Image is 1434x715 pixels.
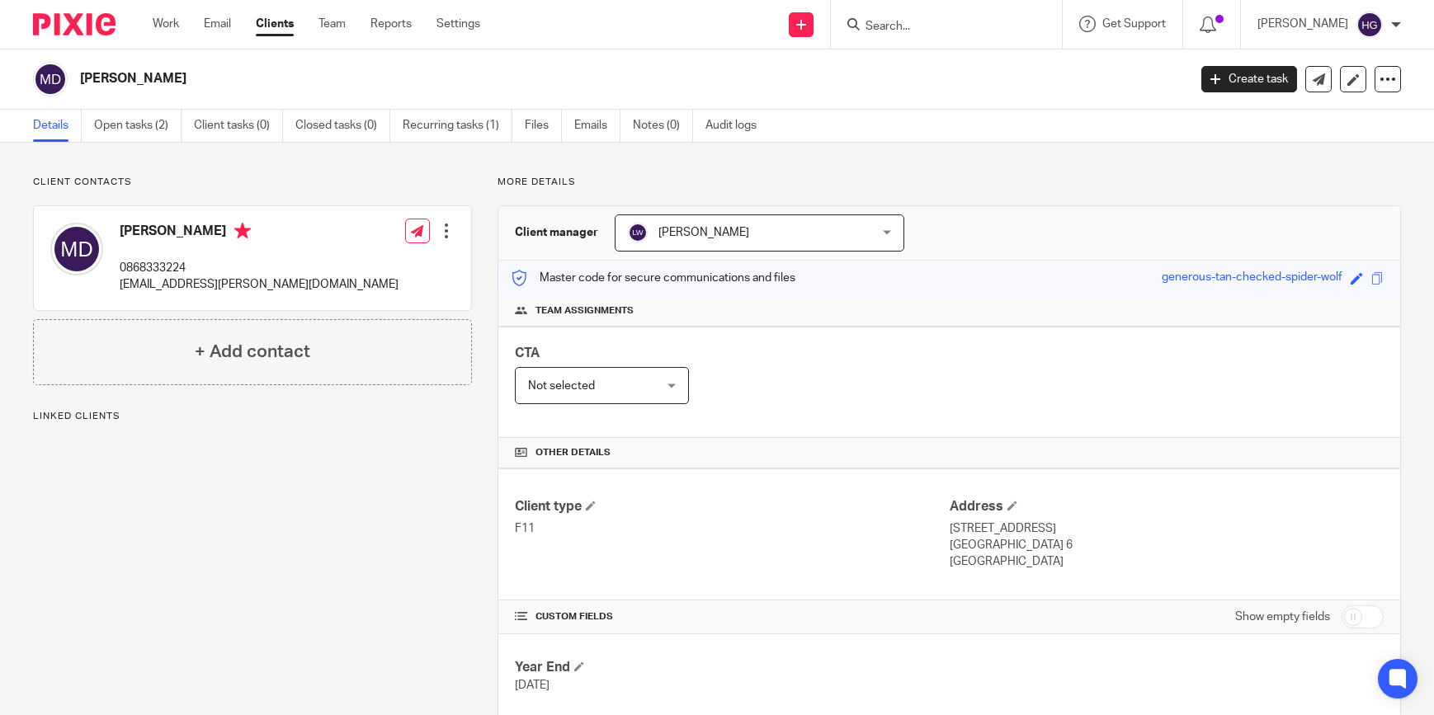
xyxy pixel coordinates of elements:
[195,339,310,365] h4: + Add contact
[633,110,693,142] a: Notes (0)
[628,223,648,242] img: svg%3E
[1356,12,1383,38] img: svg%3E
[515,680,550,691] span: [DATE]
[94,110,182,142] a: Open tasks (2)
[515,610,949,623] h4: CUSTOM FIELDS
[153,16,179,32] a: Work
[194,110,283,142] a: Client tasks (0)
[515,498,949,515] h4: Client type
[658,227,749,238] span: [PERSON_NAME]
[120,223,399,243] h4: [PERSON_NAME]
[295,110,390,142] a: Closed tasks (0)
[950,498,1384,515] h4: Address
[511,270,795,286] p: Master code for secure communications and files
[950,553,1384,570] p: [GEOGRAPHIC_DATA]
[574,110,620,142] a: Emails
[535,304,634,318] span: Team assignments
[1201,66,1297,92] a: Create task
[525,110,562,142] a: Files
[436,16,480,32] a: Settings
[33,13,116,35] img: Pixie
[515,224,598,241] h3: Client manager
[1102,18,1166,30] span: Get Support
[318,16,346,32] a: Team
[498,176,1401,189] p: More details
[705,110,769,142] a: Audit logs
[1257,16,1348,32] p: [PERSON_NAME]
[256,16,294,32] a: Clients
[950,520,1384,537] p: [STREET_ADDRESS]
[33,176,472,189] p: Client contacts
[515,520,949,537] p: F11
[370,16,412,32] a: Reports
[535,446,611,459] span: Other details
[1235,609,1330,625] label: Show empty fields
[120,276,399,293] p: [EMAIL_ADDRESS][PERSON_NAME][DOMAIN_NAME]
[50,223,103,275] img: svg%3E
[234,223,251,239] i: Primary
[33,410,472,423] p: Linked clients
[950,537,1384,553] p: [GEOGRAPHIC_DATA] 6
[528,380,595,392] span: Not selected
[33,62,68,96] img: svg%3E
[403,110,512,142] a: Recurring tasks (1)
[80,70,957,87] h2: [PERSON_NAME]
[33,110,82,142] a: Details
[1162,269,1342,288] div: generous-tan-checked-spider-wolf
[515,346,540,360] span: CTA
[515,659,949,676] h4: Year End
[120,260,399,276] p: 0868333224
[864,20,1012,35] input: Search
[204,16,231,32] a: Email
